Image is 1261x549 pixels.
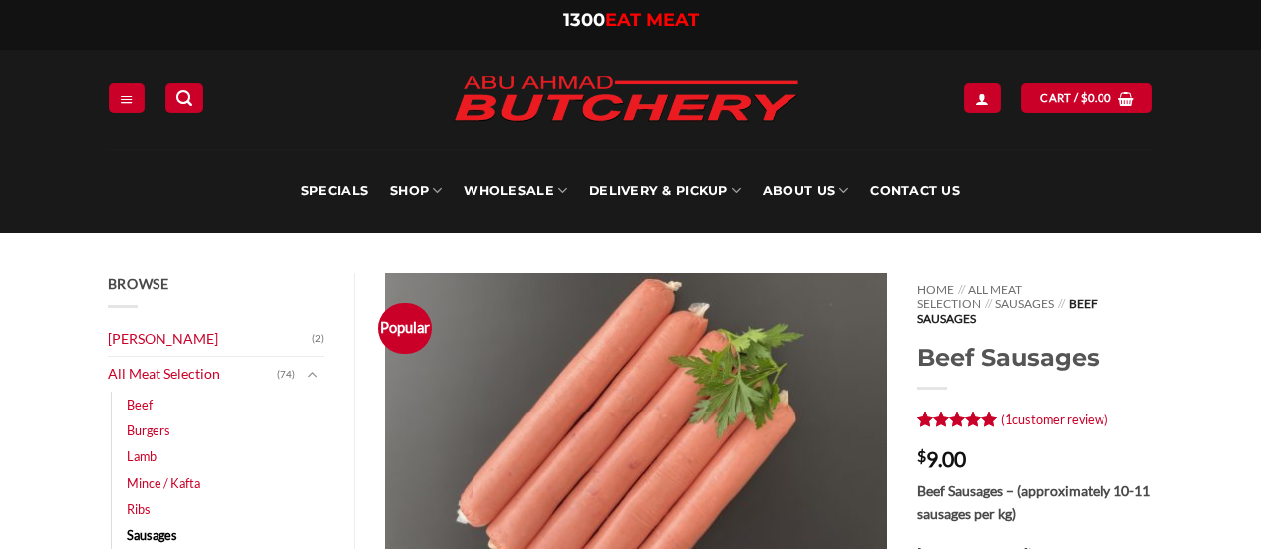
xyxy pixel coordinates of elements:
[917,342,1153,373] h1: Beef Sausages
[127,417,170,443] a: Burgers
[917,482,1150,522] strong: Beef Sausages – (approximately 10-11 sausages per kg)
[301,149,368,233] a: Specials
[390,149,442,233] a: SHOP
[958,282,965,297] span: //
[108,275,169,292] span: Browse
[108,357,278,392] a: All Meat Selection
[763,149,848,233] a: About Us
[1021,83,1152,112] a: View cart
[917,282,954,297] a: Home
[1058,296,1065,311] span: //
[1005,412,1012,427] span: 1
[964,83,1000,112] a: Login
[165,83,203,112] a: Search
[127,522,177,548] a: Sausages
[300,364,324,386] button: Toggle
[995,296,1054,311] a: Sausages
[1081,91,1112,104] bdi: 0.00
[1081,89,1088,107] span: $
[563,9,605,31] span: 1300
[917,296,1097,325] span: Beef Sausages
[437,62,815,137] img: Abu Ahmad Butchery
[1001,412,1108,427] a: (1customer review)
[127,496,151,522] a: Ribs
[605,9,699,31] span: EAT MEAT
[917,282,1022,311] a: All Meat Selection
[917,446,966,471] bdi: 9.00
[917,412,998,430] div: Rated 5 out of 5
[917,412,927,435] span: 1
[127,392,153,417] a: Beef
[312,324,324,354] span: (2)
[127,443,157,469] a: Lamb
[985,296,992,311] span: //
[464,149,567,233] a: Wholesale
[917,412,998,435] span: Rated out of 5 based on customer rating
[870,149,960,233] a: Contact Us
[108,322,313,357] a: [PERSON_NAME]
[589,149,741,233] a: Delivery & Pickup
[109,83,145,112] a: Menu
[917,448,926,464] span: $
[1040,89,1111,107] span: Cart /
[127,470,200,496] a: Mince / Kafta
[277,360,295,390] span: (74)
[563,9,699,31] a: 1300EAT MEAT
